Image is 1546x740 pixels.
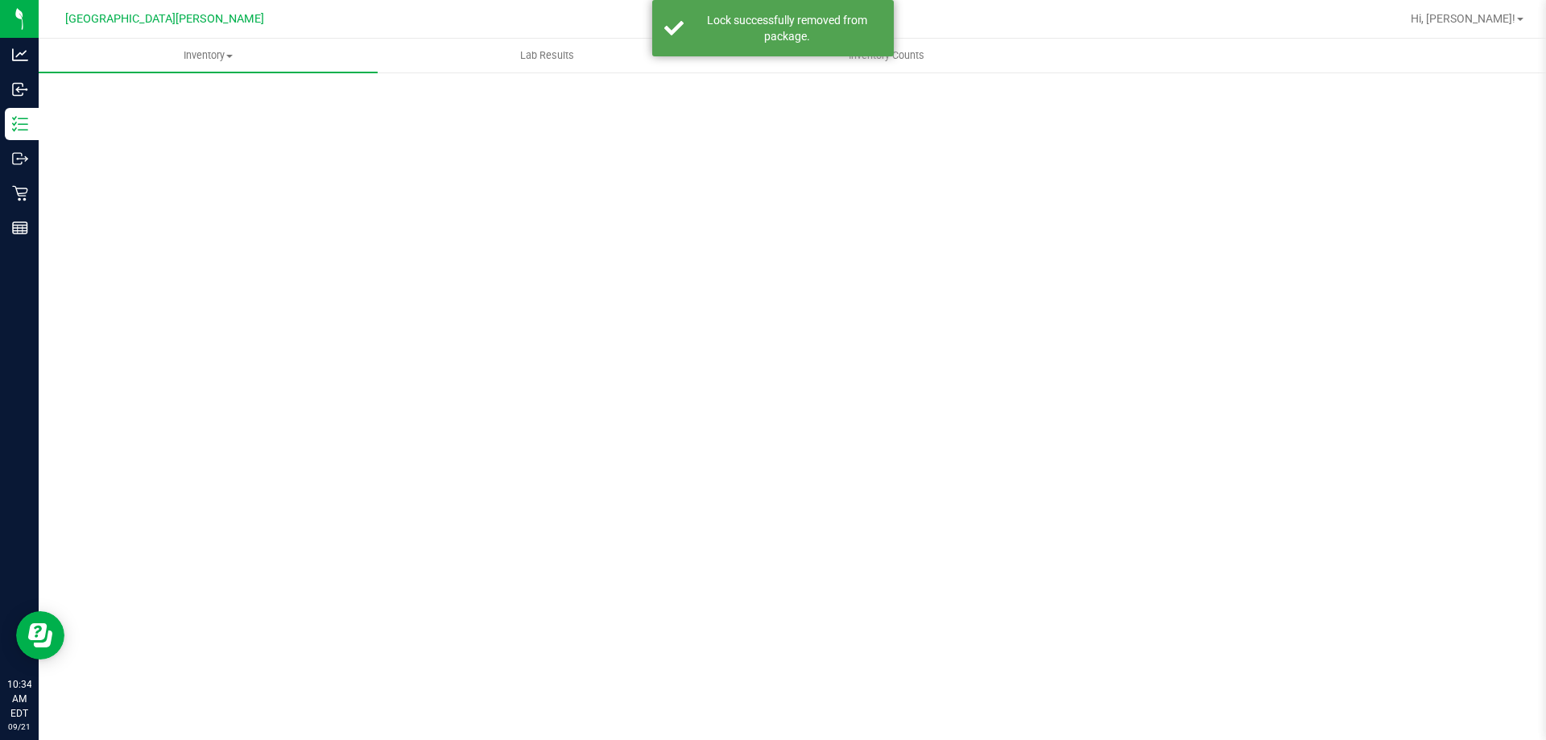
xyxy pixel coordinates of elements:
[65,12,264,26] span: [GEOGRAPHIC_DATA][PERSON_NAME]
[498,48,596,63] span: Lab Results
[12,220,28,236] inline-svg: Reports
[12,185,28,201] inline-svg: Retail
[692,12,882,44] div: Lock successfully removed from package.
[1411,12,1515,25] span: Hi, [PERSON_NAME]!
[16,611,64,659] iframe: Resource center
[12,81,28,97] inline-svg: Inbound
[378,39,717,72] a: Lab Results
[12,151,28,167] inline-svg: Outbound
[39,48,378,63] span: Inventory
[7,721,31,733] p: 09/21
[12,47,28,63] inline-svg: Analytics
[39,39,378,72] a: Inventory
[12,116,28,132] inline-svg: Inventory
[7,677,31,721] p: 10:34 AM EDT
